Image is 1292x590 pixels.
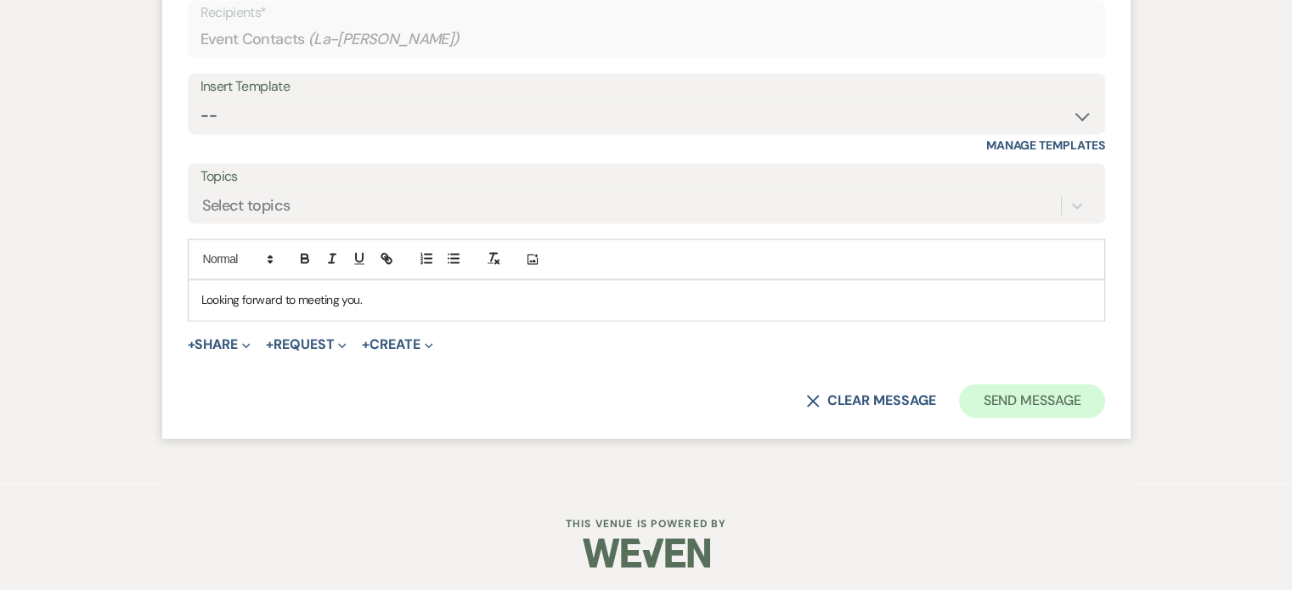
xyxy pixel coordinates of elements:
button: Share [188,338,251,351]
img: Weven Logo [583,523,710,582]
button: Request [266,338,347,351]
p: Recipients* [200,2,1092,24]
button: Create [362,338,432,351]
button: Send Message [959,384,1104,418]
label: Topics [200,165,1092,189]
a: Manage Templates [986,138,1105,153]
button: Clear message [806,394,935,407]
div: Insert Template [200,75,1092,99]
p: Looking forward to meeting you. [201,290,1092,309]
div: Select topics [202,194,291,217]
span: + [266,338,274,351]
span: ( La-[PERSON_NAME] ) [308,28,460,51]
span: + [188,338,195,351]
div: Event Contacts [200,23,1092,56]
span: + [362,338,370,351]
